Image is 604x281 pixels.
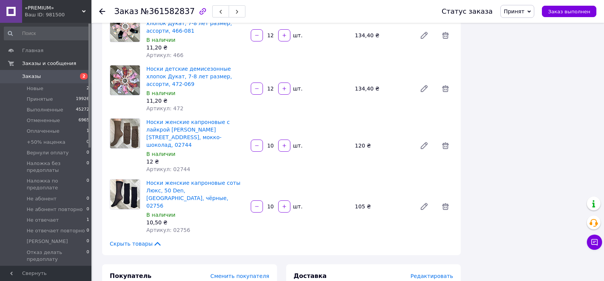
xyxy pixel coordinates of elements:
[110,65,140,95] img: Носки детские демисезонные хлопок Дукат, 7-8 лет размер, ассорти, 472-069
[438,199,453,214] span: Удалить
[352,140,413,151] div: 120 ₴
[22,60,76,67] span: Заказы и сообщения
[87,227,89,234] span: 0
[146,97,245,105] div: 11,20 ₴
[146,158,245,165] div: 12 ₴
[87,195,89,202] span: 0
[110,12,140,42] img: Носки детские демисезонные хлопок Дукат, 7-8 лет размер, ассорти, 466-081
[146,151,175,157] span: В наличии
[80,73,88,79] span: 2
[25,5,82,11] span: «PREMIUM»
[210,273,269,279] span: Сменить покупателя
[4,27,90,40] input: Поиск
[87,178,89,191] span: 0
[110,240,162,248] span: Скрыть товары
[87,217,89,224] span: 1
[114,7,138,16] span: Заказ
[27,227,85,234] span: Не отвечает повторно
[99,8,105,15] div: Вернуться назад
[146,219,245,226] div: 10,50 ₴
[87,149,89,156] span: 0
[548,9,590,14] span: Заказ выполнен
[438,81,453,96] span: Удалить
[146,119,230,148] a: Носки женские капроновые с лайкрой [PERSON_NAME][STREET_ADDRESS], мокко-шоколад, 02744
[87,238,89,245] span: 0
[146,44,245,51] div: 11,20 ₴
[110,119,140,148] img: Носки женские капроновые с лайкрой Джесси, 40 Den, Украина, мокко-шоколад, 02744
[22,47,43,54] span: Главная
[438,28,453,43] span: Удалить
[27,96,53,103] span: Принятые
[291,85,303,92] div: шт.
[442,8,493,15] div: Статус заказа
[438,138,453,153] span: Удалить
[110,179,140,209] img: Носки женские капроновые соты Люкс, 50 Den, Украина, чёрные, 02756
[76,96,89,103] span: 19926
[352,30,413,41] div: 134,40 ₴
[291,32,303,39] div: шт.
[352,201,413,212] div: 105 ₴
[146,180,240,209] a: Носки женские капроновые соты Люкс, 50 Den, [GEOGRAPHIC_DATA], чёрные, 02756
[146,90,175,96] span: В наличии
[417,81,432,96] a: Редактировать
[542,6,596,17] button: Заказ выполнен
[146,212,175,218] span: В наличии
[146,37,175,43] span: В наличии
[291,142,303,149] div: шт.
[87,206,89,213] span: 0
[417,138,432,153] a: Редактировать
[79,117,89,124] span: 6965
[27,117,60,124] span: Отмененные
[146,227,190,233] span: Артикул: 02756
[110,272,151,279] span: Покупатель
[146,166,190,172] span: Артикул: 02744
[87,160,89,174] span: 0
[27,249,87,263] span: Отказ делать предоплату
[146,66,232,87] a: Носки детские демисезонные хлопок Дукат, 7-8 лет размер, ассорти, 472-069
[22,73,41,80] span: Заказы
[146,105,183,111] span: Артикул: 472
[294,272,327,279] span: Доставка
[146,52,183,58] span: Артикул: 466
[27,160,87,174] span: Наложка без предоплаты
[27,106,63,113] span: Выполненные
[141,7,195,16] span: №361582837
[27,217,59,224] span: Не отвечает
[27,149,69,156] span: Вернули оплату
[417,199,432,214] a: Редактировать
[27,195,56,202] span: Не абонент
[27,206,83,213] span: Не абонент повторно
[25,11,91,18] div: Ваш ID: 981500
[352,83,413,94] div: 134,40 ₴
[587,235,602,250] button: Чат с покупателем
[291,203,303,210] div: шт.
[504,8,524,14] span: Принят
[87,249,89,263] span: 0
[87,85,89,92] span: 2
[27,128,59,135] span: Оплаченные
[76,106,89,113] span: 45272
[27,178,87,191] span: Наложка по предоплате
[87,139,89,146] span: 0
[87,128,89,135] span: 1
[27,85,43,92] span: Новые
[27,139,66,146] span: +50% наценка
[410,273,453,279] span: Редактировать
[146,13,232,34] a: Носки детские демисезонные хлопок Дукат, 7-8 лет размер, ассорти, 466-081
[417,28,432,43] a: Редактировать
[27,238,68,245] span: [PERSON_NAME]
